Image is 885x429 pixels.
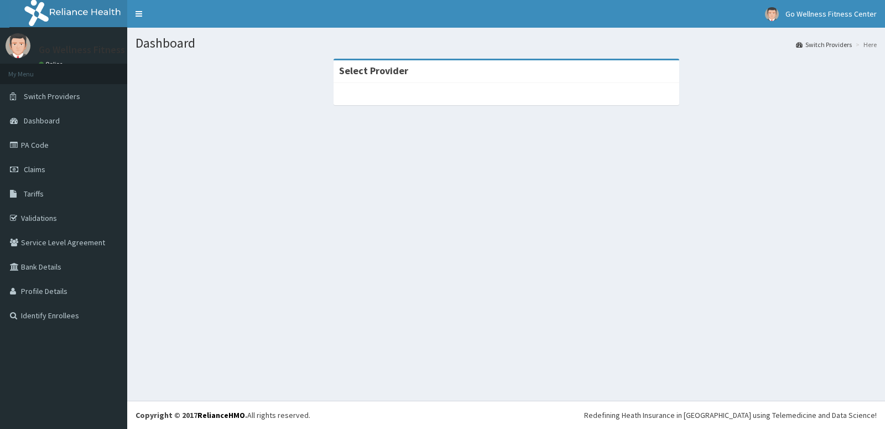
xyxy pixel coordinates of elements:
[24,116,60,126] span: Dashboard
[339,64,408,77] strong: Select Provider
[796,40,852,49] a: Switch Providers
[584,410,877,421] div: Redefining Heath Insurance in [GEOGRAPHIC_DATA] using Telemedicine and Data Science!
[785,9,877,19] span: Go Wellness Fitness Center
[127,401,885,429] footer: All rights reserved.
[39,60,65,68] a: Online
[136,36,877,50] h1: Dashboard
[24,91,80,101] span: Switch Providers
[765,7,779,21] img: User Image
[6,33,30,58] img: User Image
[853,40,877,49] li: Here
[24,164,45,174] span: Claims
[197,410,245,420] a: RelianceHMO
[24,189,44,199] span: Tariffs
[136,410,247,420] strong: Copyright © 2017 .
[39,45,157,55] p: Go Wellness Fitness Center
